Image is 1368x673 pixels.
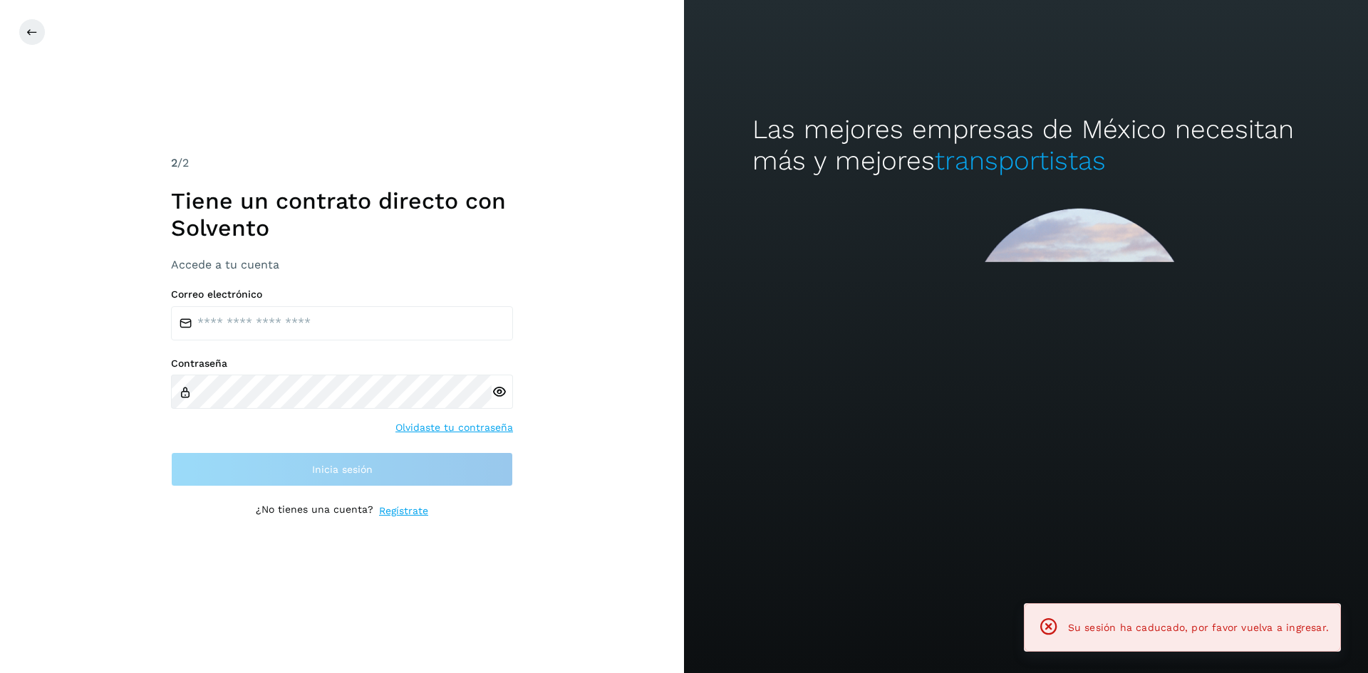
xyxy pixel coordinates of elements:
[171,156,177,169] span: 2
[1068,622,1329,633] span: Su sesión ha caducado, por favor vuelva a ingresar.
[935,145,1106,176] span: transportistas
[256,504,373,518] p: ¿No tienes una cuenta?
[395,420,513,435] a: Olvidaste tu contraseña
[379,504,428,518] a: Regístrate
[312,464,373,474] span: Inicia sesión
[171,155,513,172] div: /2
[752,114,1300,177] h2: Las mejores empresas de México necesitan más y mejores
[171,358,513,370] label: Contraseña
[171,258,513,271] h3: Accede a tu cuenta
[171,187,513,242] h1: Tiene un contrato directo con Solvento
[171,452,513,486] button: Inicia sesión
[171,288,513,301] label: Correo electrónico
